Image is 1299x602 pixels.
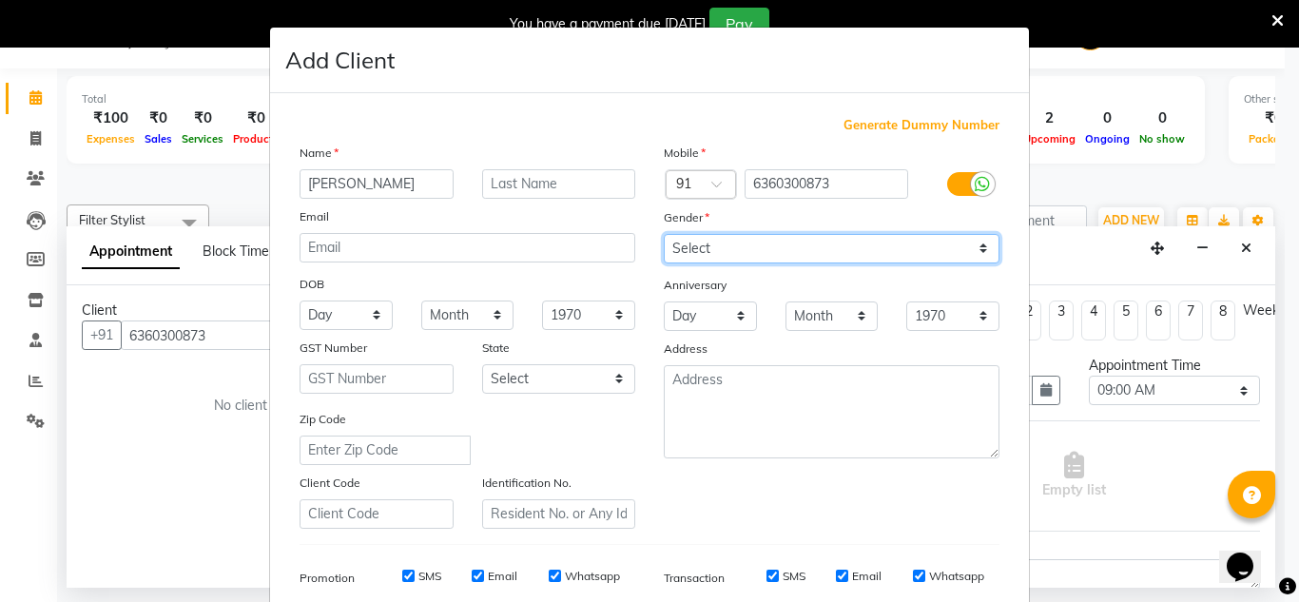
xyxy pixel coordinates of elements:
[300,570,355,587] label: Promotion
[418,568,441,585] label: SMS
[482,340,510,357] label: State
[300,364,454,394] input: GST Number
[285,43,395,77] h4: Add Client
[664,145,706,162] label: Mobile
[664,209,709,226] label: Gender
[929,568,984,585] label: Whatsapp
[300,411,346,428] label: Zip Code
[300,436,471,465] input: Enter Zip Code
[300,233,635,262] input: Email
[300,169,454,199] input: First Name
[482,475,572,492] label: Identification No.
[300,340,367,357] label: GST Number
[300,145,339,162] label: Name
[843,116,999,135] span: Generate Dummy Number
[664,340,708,358] label: Address
[565,568,620,585] label: Whatsapp
[783,568,805,585] label: SMS
[482,169,636,199] input: Last Name
[300,499,454,529] input: Client Code
[482,499,636,529] input: Resident No. or Any Id
[300,276,324,293] label: DOB
[300,475,360,492] label: Client Code
[300,208,329,225] label: Email
[664,570,725,587] label: Transaction
[852,568,882,585] label: Email
[664,277,727,294] label: Anniversary
[745,169,909,199] input: Mobile
[488,568,517,585] label: Email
